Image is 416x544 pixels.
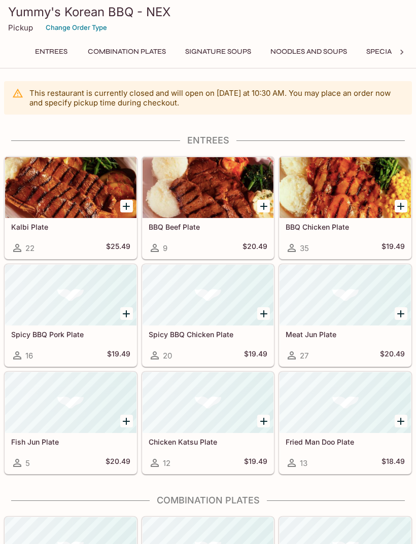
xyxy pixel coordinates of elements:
div: Meat Jun Plate [280,265,411,325]
button: Add BBQ Beef Plate [257,200,270,212]
button: Add Spicy BBQ Pork Plate [120,307,133,320]
span: 22 [25,243,34,253]
button: Change Order Type [41,20,112,35]
h5: Chicken Katsu Plate [149,438,268,446]
h5: Fish Jun Plate [11,438,130,446]
span: 12 [163,458,170,468]
h5: $19.49 [244,349,267,361]
span: 20 [163,351,172,360]
div: Fish Jun Plate [5,372,136,433]
span: 9 [163,243,167,253]
a: Kalbi Plate22$25.49 [5,157,137,259]
a: BBQ Beef Plate9$20.49 [142,157,274,259]
a: Chicken Katsu Plate12$19.49 [142,372,274,474]
span: 16 [25,351,33,360]
h5: Kalbi Plate [11,223,130,231]
div: BBQ Beef Plate [143,157,274,218]
h5: $19.49 [382,242,405,254]
button: Signature Soups [180,45,257,59]
a: Spicy BBQ Chicken Plate20$19.49 [142,264,274,367]
h5: Spicy BBQ Pork Plate [11,330,130,339]
div: BBQ Chicken Plate [280,157,411,218]
button: Add Chicken Katsu Plate [257,415,270,427]
button: Add Kalbi Plate [120,200,133,212]
h5: $19.49 [244,457,267,469]
h5: $25.49 [106,242,130,254]
a: Meat Jun Plate27$20.49 [279,264,411,367]
button: Add Fish Jun Plate [120,415,133,427]
h5: $20.49 [380,349,405,361]
h5: $19.49 [107,349,130,361]
button: Add Spicy BBQ Chicken Plate [257,307,270,320]
span: 13 [300,458,307,468]
h5: BBQ Beef Plate [149,223,268,231]
a: Spicy BBQ Pork Plate16$19.49 [5,264,137,367]
h5: Meat Jun Plate [286,330,405,339]
div: Fried Man Doo Plate [280,372,411,433]
h5: Fried Man Doo Plate [286,438,405,446]
a: Fried Man Doo Plate13$18.49 [279,372,411,474]
h5: BBQ Chicken Plate [286,223,405,231]
div: Chicken Katsu Plate [143,372,274,433]
button: Combination Plates [82,45,171,59]
div: Spicy BBQ Chicken Plate [143,265,274,325]
span: 27 [300,351,308,360]
h4: Entrees [4,135,412,146]
a: Fish Jun Plate5$20.49 [5,372,137,474]
h5: $18.49 [382,457,405,469]
span: 5 [25,458,30,468]
span: 35 [300,243,309,253]
button: Add BBQ Chicken Plate [395,200,407,212]
p: Pickup [8,23,33,32]
button: Add Fried Man Doo Plate [395,415,407,427]
div: Kalbi Plate [5,157,136,218]
button: Noodles and Soups [265,45,353,59]
div: Spicy BBQ Pork Plate [5,265,136,325]
p: This restaurant is currently closed and will open on [DATE] at 10:30 AM . You may place an order ... [29,88,404,107]
button: Entrees [28,45,74,59]
h3: Yummy's Korean BBQ - NEX [8,4,408,20]
a: BBQ Chicken Plate35$19.49 [279,157,411,259]
h5: Spicy BBQ Chicken Plate [149,330,268,339]
h5: $20.49 [242,242,267,254]
h5: $20.49 [106,457,130,469]
h4: Combination Plates [4,495,412,506]
button: Add Meat Jun Plate [395,307,407,320]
